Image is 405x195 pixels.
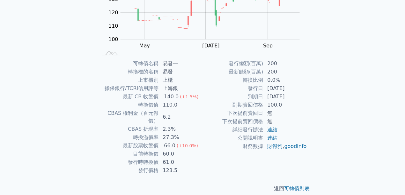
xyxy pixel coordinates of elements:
[98,59,159,68] td: 可轉債名稱
[98,93,159,101] td: 最新 CB 收盤價
[98,166,159,175] td: 發行價格
[263,93,307,101] td: [DATE]
[108,10,118,16] tspan: 120
[159,133,202,142] td: 27.3%
[263,142,307,150] td: ,
[98,109,159,125] td: CBAS 權利金（百元報價）
[159,125,202,133] td: 2.3%
[263,68,307,76] td: 200
[267,135,277,141] a: 連結
[98,68,159,76] td: 轉換標的名稱
[202,142,263,150] td: 財務數據
[284,143,306,149] a: goodinfo
[202,126,263,134] td: 詳細發行辦法
[202,93,263,101] td: 到期日
[98,84,159,93] td: 擔保銀行/TCRI信用評等
[263,43,273,49] tspan: Sep
[202,59,263,68] td: 發行總額(百萬)
[159,76,202,84] td: 上櫃
[202,134,263,142] td: 公開說明書
[263,101,307,109] td: 100.0
[90,185,315,192] p: 返回
[180,94,198,99] span: (+1.5%)
[98,76,159,84] td: 上市櫃別
[159,150,202,158] td: 60.0
[163,93,180,101] div: 140.0
[159,109,202,125] td: 6.2
[159,158,202,166] td: 61.0
[139,43,150,49] tspan: May
[159,59,202,68] td: 易發一
[263,76,307,84] td: 0.0%
[263,84,307,93] td: [DATE]
[267,127,277,133] a: 連結
[202,76,263,84] td: 轉換比例
[177,143,198,148] span: (+10.0%)
[267,143,283,149] a: 財報狗
[263,109,307,117] td: 無
[98,101,159,109] td: 轉換價值
[202,109,263,117] td: 下次提前賣回日
[284,185,310,192] a: 可轉債列表
[98,125,159,133] td: CBAS 折現率
[98,158,159,166] td: 發行時轉換價
[202,84,263,93] td: 發行日
[98,150,159,158] td: 目前轉換價
[98,142,159,150] td: 最新股票收盤價
[263,59,307,68] td: 200
[159,101,202,109] td: 110.0
[159,166,202,175] td: 123.5
[263,117,307,126] td: 無
[202,68,263,76] td: 最新餘額(百萬)
[108,23,118,29] tspan: 110
[202,43,219,49] tspan: [DATE]
[202,101,263,109] td: 到期賣回價格
[163,142,177,150] div: 66.0
[202,117,263,126] td: 下次提前賣回價格
[159,84,202,93] td: 上海銀
[98,133,159,142] td: 轉換溢價率
[108,36,118,42] tspan: 100
[159,68,202,76] td: 易發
